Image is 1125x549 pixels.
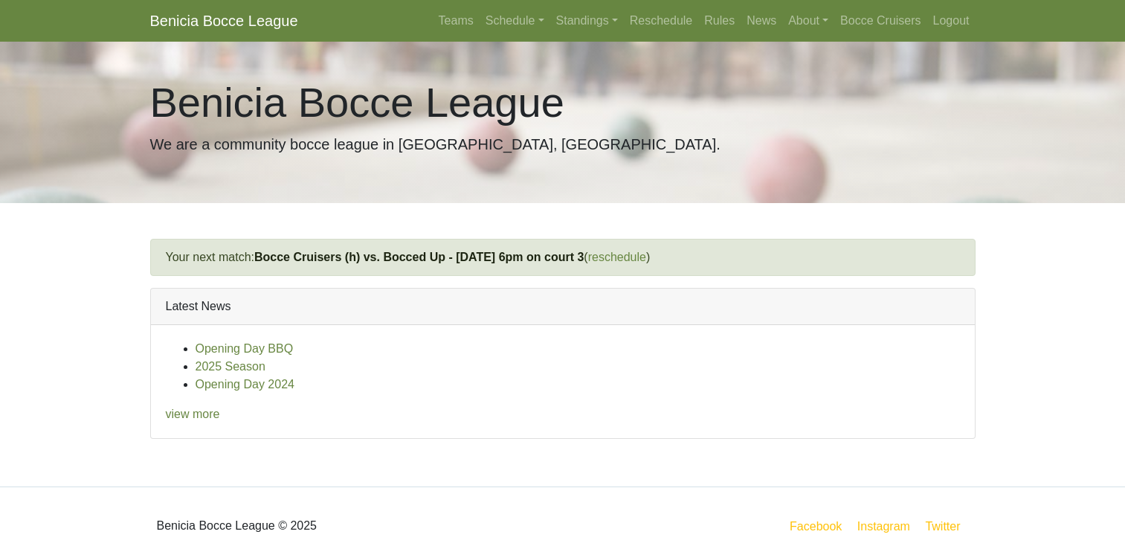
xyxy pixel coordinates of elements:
a: Instagram [854,517,913,536]
a: News [741,6,782,36]
a: Teams [433,6,480,36]
a: Twitter [922,517,972,536]
a: Schedule [480,6,550,36]
a: Benicia Bocce League [150,6,298,36]
a: Rules [698,6,741,36]
a: Opening Day BBQ [196,342,294,355]
a: Opening Day 2024 [196,378,294,391]
a: About [782,6,834,36]
p: We are a community bocce league in [GEOGRAPHIC_DATA], [GEOGRAPHIC_DATA]. [150,133,976,155]
a: reschedule [588,251,646,263]
a: 2025 Season [196,360,265,373]
div: Your next match: ( ) [150,239,976,276]
a: Bocce Cruisers (h) vs. Bocced Up - [DATE] 6pm on court 3 [254,251,584,263]
a: Logout [927,6,976,36]
a: Standings [550,6,624,36]
a: view more [166,408,220,420]
a: Bocce Cruisers [834,6,926,36]
a: Reschedule [624,6,699,36]
a: Facebook [787,517,845,536]
h1: Benicia Bocce League [150,77,976,127]
div: Latest News [151,289,975,325]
